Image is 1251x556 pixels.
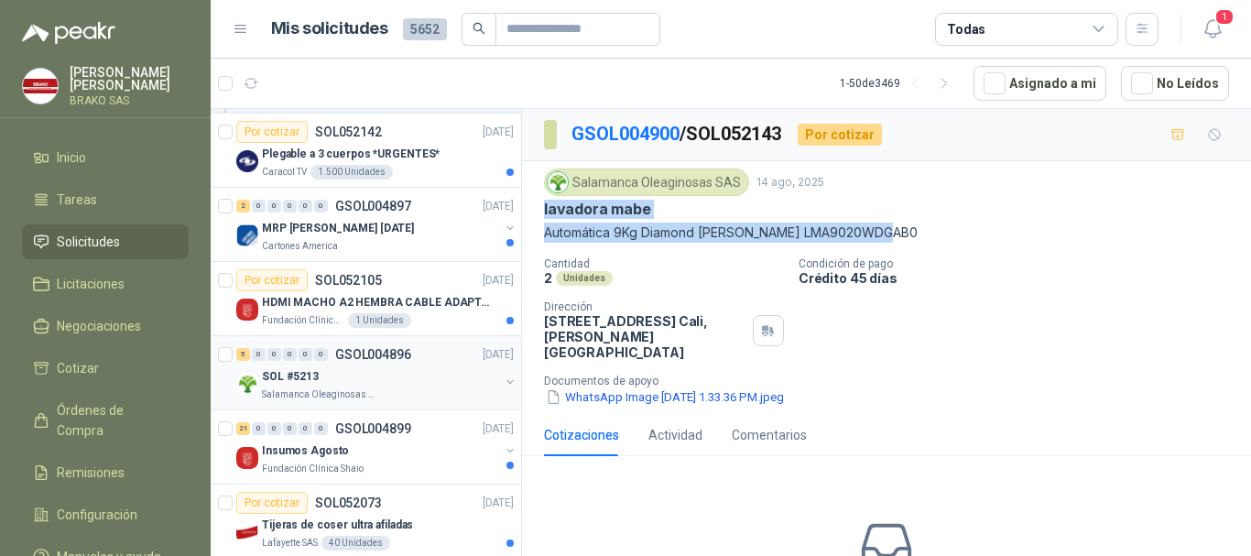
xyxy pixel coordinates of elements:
div: 5 [236,348,250,361]
div: 0 [314,348,328,361]
span: Cotizar [57,358,99,378]
p: Insumos Agosto [262,442,349,460]
div: 2 [236,200,250,213]
p: Salamanca Oleaginosas SAS [262,387,377,402]
span: Configuración [57,505,137,525]
p: [DATE] [483,198,514,215]
div: 0 [283,422,297,435]
p: BRAKO SAS [70,95,189,106]
p: Dirección [544,300,745,313]
a: Configuración [22,497,189,532]
p: [DATE] [483,346,514,364]
button: 1 [1196,13,1229,46]
a: Tareas [22,182,189,217]
p: Automática 9Kg Diamond [PERSON_NAME] LMA9020WDGAB0 [544,223,1229,243]
img: Company Logo [236,521,258,543]
p: GSOL004897 [335,200,411,213]
span: search [473,22,485,35]
p: [STREET_ADDRESS] Cali , [PERSON_NAME][GEOGRAPHIC_DATA] [544,313,745,360]
div: Unidades [556,271,613,286]
a: 2 0 0 0 0 0 GSOL004897[DATE] Company LogoMRP [PERSON_NAME] [DATE]Cartones America [236,195,517,254]
p: [DATE] [483,495,514,512]
p: MRP [PERSON_NAME] [DATE] [262,220,414,237]
p: Caracol TV [262,165,307,180]
a: Licitaciones [22,267,189,301]
p: Fundación Clínica Shaio [262,462,364,476]
div: 0 [267,422,281,435]
div: 1.500 Unidades [310,165,393,180]
div: Por cotizar [798,124,882,146]
div: Salamanca Oleaginosas SAS [544,169,749,196]
img: Company Logo [236,373,258,395]
a: Cotizar [22,351,189,386]
p: GSOL004896 [335,348,411,361]
p: [PERSON_NAME] [PERSON_NAME] [70,66,189,92]
a: Inicio [22,140,189,175]
div: 0 [283,348,297,361]
a: Por cotizarSOL052142[DATE] Company LogoPlegable a 3 cuerpos *URGENTES*Caracol TV1.500 Unidades [211,114,521,188]
a: 5 0 0 0 0 0 GSOL004896[DATE] Company LogoSOL #5213Salamanca Oleaginosas SAS [236,343,517,402]
div: 0 [299,348,312,361]
button: No Leídos [1121,66,1229,101]
div: 0 [283,200,297,213]
div: 0 [252,422,266,435]
div: 0 [267,200,281,213]
div: Por cotizar [236,269,308,291]
a: Solicitudes [22,224,189,259]
div: 0 [314,200,328,213]
a: Remisiones [22,455,189,490]
p: SOL #5213 [262,368,319,386]
h1: Mis solicitudes [271,16,388,42]
span: Tareas [57,190,97,210]
div: Por cotizar [236,492,308,514]
a: Órdenes de Compra [22,393,189,448]
div: 1 Unidades [348,313,411,328]
p: SOL052105 [315,274,382,287]
a: GSOL004900 [571,123,680,145]
div: 40 Unidades [321,536,390,551]
p: GSOL004899 [335,422,411,435]
img: Company Logo [236,447,258,469]
span: Negociaciones [57,316,141,336]
img: Logo peakr [22,22,115,44]
img: Company Logo [236,299,258,321]
div: 0 [252,348,266,361]
div: 0 [314,422,328,435]
p: HDMI MACHO A2 HEMBRA CABLE ADAPTADOR CONVERTIDOR FOR MONIT [262,294,490,311]
img: Company Logo [236,224,258,246]
p: lavadora mabe [544,200,651,219]
div: Todas [947,19,985,39]
button: WhatsApp Image [DATE] 1.33.36 PM.jpeg [544,387,786,407]
p: Cantidad [544,257,784,270]
div: 1 - 50 de 3469 [840,69,959,98]
p: Cartones America [262,239,338,254]
p: Tijeras de coser ultra afiladas [262,517,413,534]
span: Remisiones [57,463,125,483]
img: Company Logo [236,150,258,172]
button: Asignado a mi [974,66,1106,101]
p: 2 [544,270,552,286]
img: Company Logo [548,172,568,192]
div: 0 [299,422,312,435]
p: Fundación Clínica Shaio [262,313,344,328]
p: Documentos de apoyo [544,375,1244,387]
p: / SOL052143 [571,120,783,148]
span: Solicitudes [57,232,120,252]
p: Condición de pago [799,257,1244,270]
span: Órdenes de Compra [57,400,171,441]
p: Plegable a 3 cuerpos *URGENTES* [262,146,440,163]
p: Lafayette SAS [262,536,318,551]
p: [DATE] [483,124,514,141]
p: [DATE] [483,272,514,289]
div: 21 [236,422,250,435]
span: 1 [1214,8,1235,26]
div: Actividad [648,425,702,445]
div: 0 [267,348,281,361]
span: 5652 [403,18,447,40]
img: Company Logo [23,69,58,104]
p: [DATE] [483,420,514,438]
div: Comentarios [732,425,807,445]
span: Licitaciones [57,274,125,294]
div: 0 [299,200,312,213]
div: Por cotizar [236,121,308,143]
